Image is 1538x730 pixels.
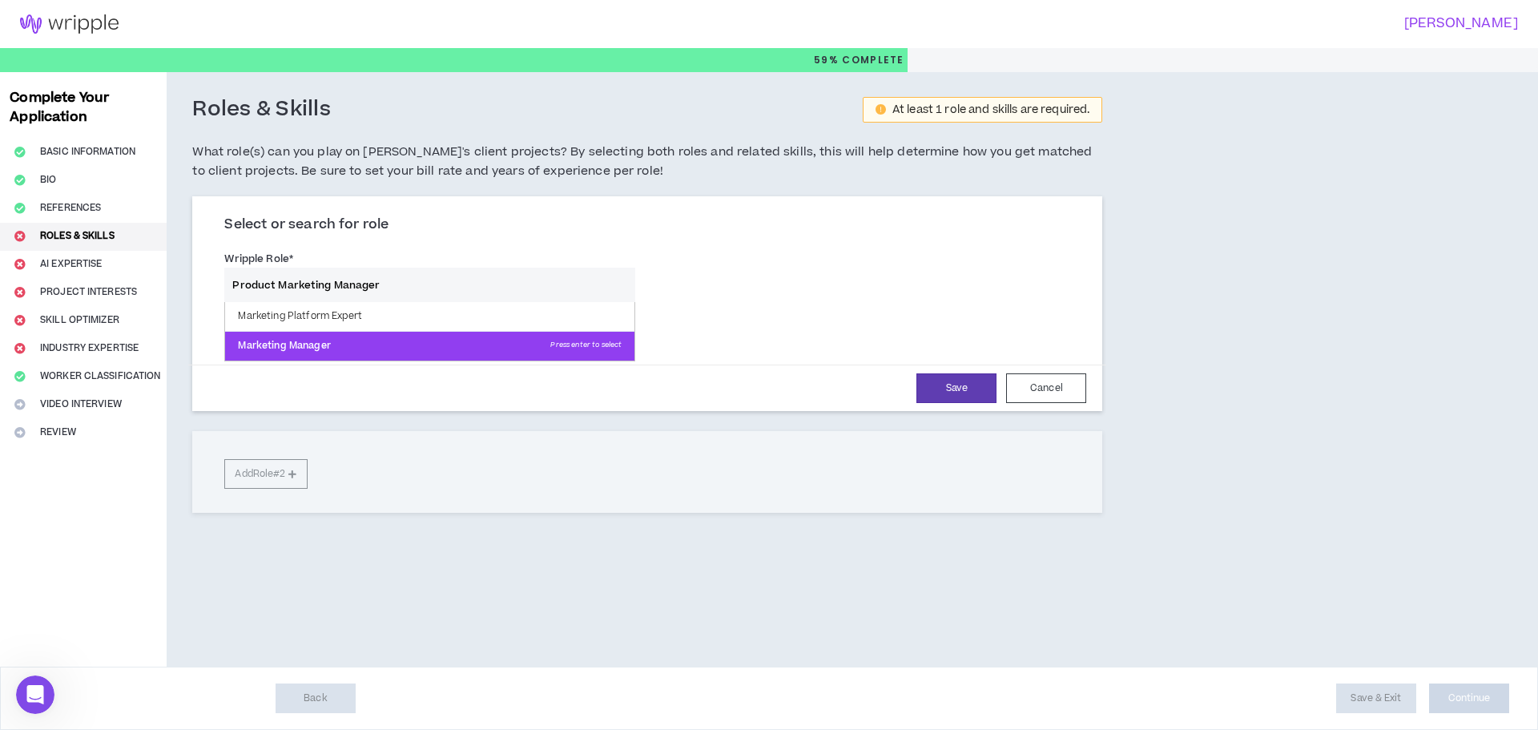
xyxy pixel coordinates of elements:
[224,268,635,302] input: (e.g. User Experience, Visual & UI, Technical PM, etc.)
[1006,373,1086,403] button: Cancel
[192,143,1102,181] h5: What role(s) can you play on [PERSON_NAME]'s client projects? By selecting both roles and related...
[1429,684,1509,713] button: Continue
[1336,684,1416,713] button: Save & Exit
[224,216,1070,234] h3: Select or search for role
[892,104,1090,115] div: At least 1 role and skills are required.
[276,684,356,713] button: Back
[16,676,54,714] iframe: Intercom live chat
[839,53,904,67] span: Complete
[224,246,293,272] label: Wripple Role
[3,88,163,127] h3: Complete Your Application
[225,302,634,331] p: Marketing Platform Expert
[225,332,634,361] p: Marketing Manager
[916,373,996,403] button: Save
[876,104,886,115] span: exclamation-circle
[550,341,622,351] span: Press enter to select
[814,48,904,72] p: 59%
[192,96,331,123] h3: Roles & Skills
[759,16,1519,31] h3: [PERSON_NAME]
